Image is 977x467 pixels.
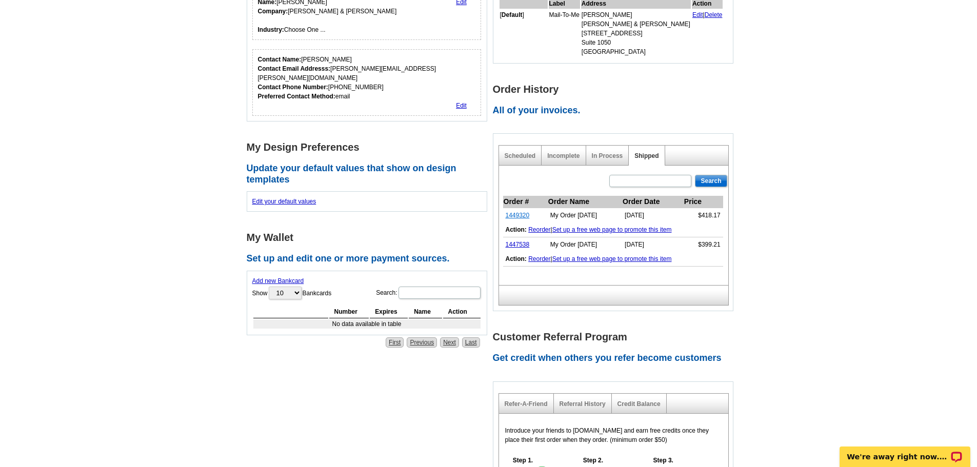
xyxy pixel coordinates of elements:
[634,152,659,159] a: Shipped
[833,435,977,467] iframe: LiveChat chat widget
[506,212,530,219] a: 1449320
[252,49,482,116] div: Who should we contact regarding order issues?
[622,237,684,252] td: [DATE]
[493,105,739,116] h2: All of your invoices.
[409,306,442,318] th: Name
[547,152,580,159] a: Incomplete
[622,196,684,208] th: Order Date
[370,306,408,318] th: Expires
[506,241,530,248] a: 1447538
[247,232,493,243] h1: My Wallet
[506,226,527,233] b: Action:
[462,337,480,348] a: Last
[692,11,703,18] a: Edit
[684,237,723,252] td: $399.21
[506,255,527,262] b: Action:
[269,287,302,299] select: ShowBankcards
[252,277,304,285] a: Add new Bankcard
[329,306,369,318] th: Number
[577,456,608,465] h5: Step 2.
[493,353,739,364] h2: Get credit when others you refer become customers
[503,252,723,267] td: |
[376,286,481,300] label: Search:
[648,456,679,465] h5: Step 3.
[386,337,404,348] a: First
[500,10,548,57] td: [ ]
[443,306,481,318] th: Action
[456,102,467,109] a: Edit
[247,163,493,185] h2: Update your default values that show on design templates
[258,26,284,33] strong: Industry:
[253,319,481,329] td: No data available in table
[252,286,332,300] label: Show Bankcards
[705,11,723,18] a: Delete
[258,55,476,101] div: [PERSON_NAME] [PERSON_NAME][EMAIL_ADDRESS][PERSON_NAME][DOMAIN_NAME] [PHONE_NUMBER] email
[581,10,691,57] td: [PERSON_NAME] [PERSON_NAME] & [PERSON_NAME] [STREET_ADDRESS] Suite 1050 [GEOGRAPHIC_DATA]
[493,84,739,95] h1: Order History
[398,287,481,299] input: Search:
[502,11,523,18] b: Default
[548,208,622,223] td: My Order [DATE]
[440,337,459,348] a: Next
[528,226,550,233] a: Reorder
[247,253,493,265] h2: Set up and edit one or more payment sources.
[622,208,684,223] td: [DATE]
[528,255,550,262] a: Reorder
[493,332,739,342] h1: Customer Referral Program
[252,198,316,205] a: Edit your default values
[505,152,536,159] a: Scheduled
[560,400,606,408] a: Referral History
[258,65,331,72] strong: Contact Email Addresss:
[692,10,723,57] td: |
[592,152,623,159] a: In Process
[552,226,672,233] a: Set up a free web page to promote this item
[247,142,493,153] h1: My Design Preferences
[258,84,328,91] strong: Contact Phone Number:
[503,222,723,237] td: |
[505,400,548,408] a: Refer-A-Friend
[508,456,539,465] h5: Step 1.
[548,196,622,208] th: Order Name
[617,400,661,408] a: Credit Balance
[407,337,437,348] a: Previous
[258,8,288,15] strong: Company:
[503,196,548,208] th: Order #
[684,196,723,208] th: Price
[695,175,727,187] input: Search
[548,237,622,252] td: My Order [DATE]
[684,208,723,223] td: $418.17
[549,10,580,57] td: Mail-To-Me
[258,56,302,63] strong: Contact Name:
[552,255,672,262] a: Set up a free web page to promote this item
[505,426,722,444] p: Introduce your friends to [DOMAIN_NAME] and earn free credits once they place their first order w...
[258,93,335,100] strong: Preferred Contact Method:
